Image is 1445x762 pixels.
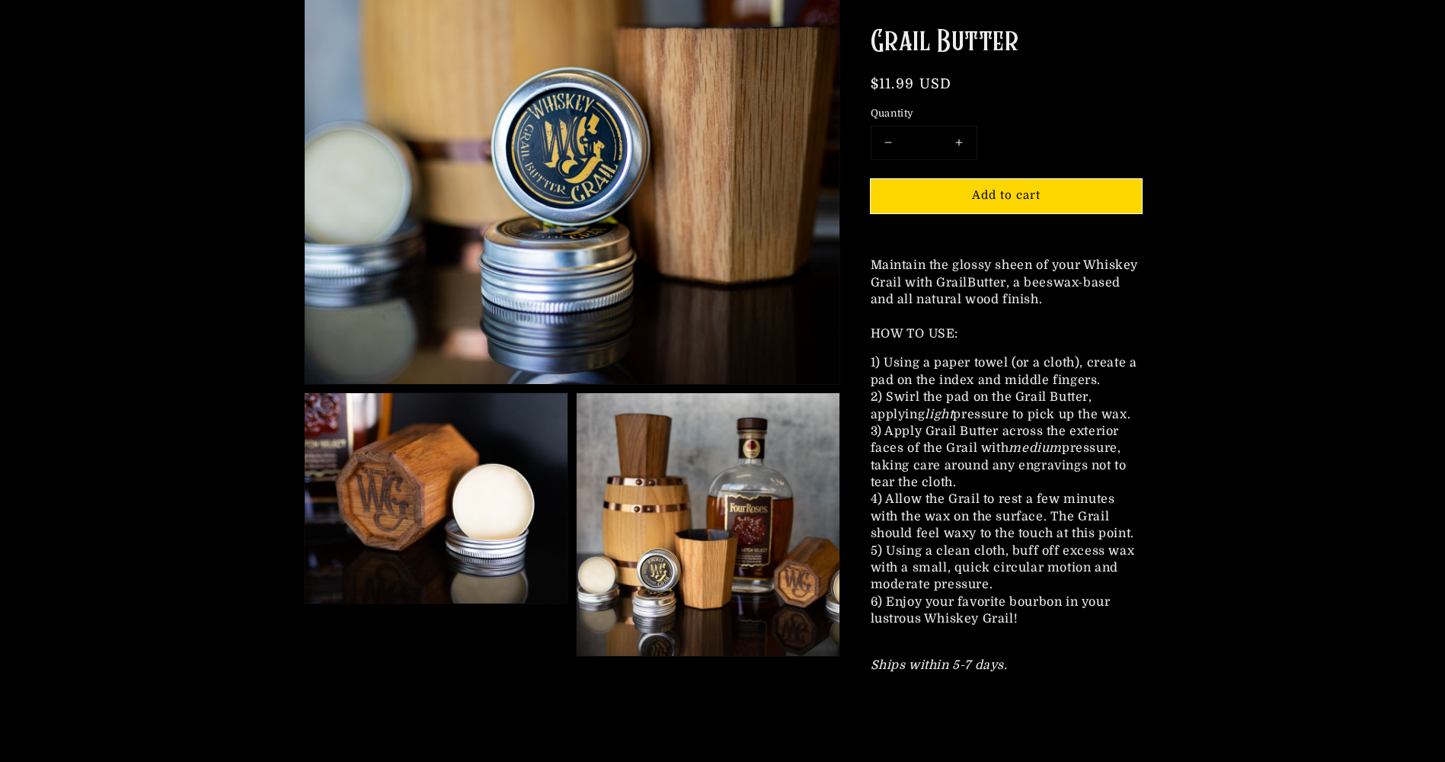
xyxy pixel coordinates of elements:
em: medium [1009,441,1062,455]
div: 3) Apply Grail Butter across the exterior faces of the Grail with pressure, taking care around an... [871,422,1142,491]
div: 4) Allow the Grail to rest a few minutes with the wax on the surface. The Grail should feel waxy ... [871,491,1142,542]
img: Grail Butter, for maintaining your Whiskey Grail. [305,393,567,604]
span: Add to cart [972,188,1041,202]
div: 6) Enjoy your favorite bourbon in your lustrous Whiskey Grail! [871,593,1142,627]
p: Maintain the glossy sheen of your Whiskey Grail with Grail , a beeswax-based and all natural wood... [871,257,1142,342]
img: A tin of Grail butter displayed next to Four Roses Whiskey and a Whiskey Grail. [577,393,839,656]
em: light [925,407,953,421]
div: 1) Using a paper towel (or a cloth), create a pad on the index and middle fingers. [871,354,1142,389]
span: $11.99 USD [871,76,952,91]
div: 2) Swirl the pad on the Grail Butter, applying pressure to pick up the wax. [871,389,1142,423]
span: Butter [967,275,1006,289]
button: Add to cart [871,179,1142,213]
em: Ships within 5-7 days. [871,658,1008,671]
h1: Grail Butter [871,23,1142,62]
label: Quantity [871,106,1142,121]
div: 5) Using a clean cloth, buff off excess wax with a small, quick circular motion and moderate pres... [871,542,1142,593]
